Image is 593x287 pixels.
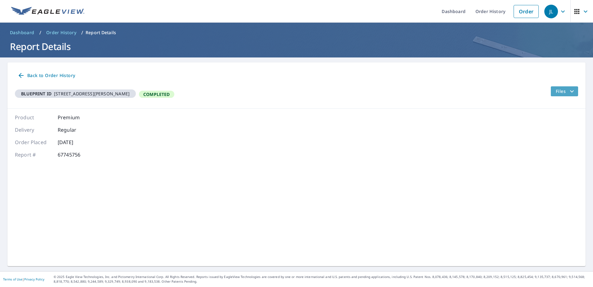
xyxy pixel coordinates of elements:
[58,114,95,121] p: Premium
[46,30,76,36] span: Order History
[3,277,22,281] a: Terms of Use
[514,5,539,18] a: Order
[15,114,52,121] p: Product
[58,126,95,134] p: Regular
[15,139,52,146] p: Order Placed
[140,91,174,97] span: Completed
[10,30,34,36] span: Dashboard
[17,72,75,80] span: Back to Order History
[7,40,586,53] h1: Report Details
[3,277,44,281] p: |
[58,151,95,158] p: 67745756
[15,70,78,81] a: Back to Order History
[81,29,83,36] li: /
[17,91,133,97] span: [STREET_ADDRESS][PERSON_NAME]
[11,7,84,16] img: EV Logo
[556,88,576,95] span: Files
[24,277,44,281] a: Privacy Policy
[54,275,590,284] p: © 2025 Eagle View Technologies, Inc. and Pictometry International Corp. All Rights Reserved. Repo...
[86,30,116,36] p: Report Details
[58,139,95,146] p: [DATE]
[39,29,41,36] li: /
[21,91,51,97] em: Blueprint ID
[7,28,586,38] nav: breadcrumb
[551,86,578,96] button: filesDropdownBtn-67745756
[544,5,558,18] div: JL
[44,28,79,38] a: Order History
[7,28,37,38] a: Dashboard
[15,126,52,134] p: Delivery
[15,151,52,158] p: Report #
